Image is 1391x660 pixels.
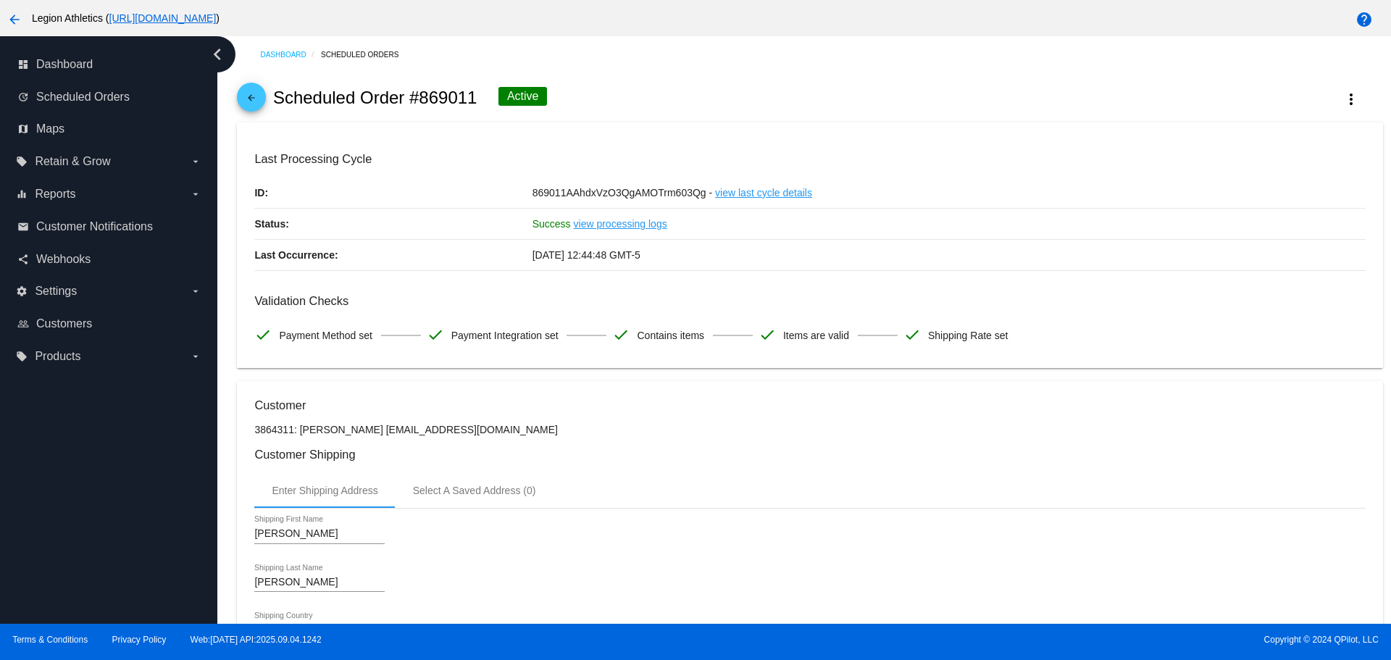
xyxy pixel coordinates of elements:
[532,249,640,261] span: [DATE] 12:44:48 GMT-5
[17,53,201,76] a: dashboard Dashboard
[928,320,1008,351] span: Shipping Rate set
[413,485,536,496] div: Select A Saved Address (0)
[532,218,571,230] span: Success
[254,209,532,239] p: Status:
[273,88,477,108] h2: Scheduled Order #869011
[109,12,217,24] a: [URL][DOMAIN_NAME]
[191,635,322,645] a: Web:[DATE] API:2025.09.04.1242
[17,254,29,265] i: share
[254,577,385,588] input: Shipping Last Name
[32,12,220,24] span: Legion Athletics ( )
[532,187,713,199] span: 869011AAhdxVzO3QgAMOTrm603Qg -
[190,156,201,167] i: arrow_drop_down
[190,188,201,200] i: arrow_drop_down
[190,285,201,297] i: arrow_drop_down
[574,209,667,239] a: view processing logs
[903,326,921,343] mat-icon: check
[112,635,167,645] a: Privacy Policy
[637,320,704,351] span: Contains items
[451,320,559,351] span: Payment Integration set
[612,326,630,343] mat-icon: check
[6,11,23,28] mat-icon: arrow_back
[254,424,1365,435] p: 3864311: [PERSON_NAME] [EMAIL_ADDRESS][DOMAIN_NAME]
[17,59,29,70] i: dashboard
[36,317,92,330] span: Customers
[708,635,1379,645] span: Copyright © 2024 QPilot, LLC
[254,326,272,343] mat-icon: check
[759,326,776,343] mat-icon: check
[254,240,532,270] p: Last Occurrence:
[17,248,201,271] a: share Webhooks
[254,177,532,208] p: ID:
[254,152,1365,166] h3: Last Processing Cycle
[206,43,229,66] i: chevron_left
[783,320,849,351] span: Items are valid
[279,320,372,351] span: Payment Method set
[427,326,444,343] mat-icon: check
[321,43,412,66] a: Scheduled Orders
[1342,91,1360,108] mat-icon: more_vert
[16,188,28,200] i: equalizer
[17,123,29,135] i: map
[498,87,548,106] div: Active
[35,155,110,168] span: Retain & Grow
[243,93,260,110] mat-icon: arrow_back
[16,285,28,297] i: settings
[17,312,201,335] a: people_outline Customers
[16,351,28,362] i: local_offer
[254,294,1365,308] h3: Validation Checks
[17,221,29,233] i: email
[12,635,88,645] a: Terms & Conditions
[17,117,201,141] a: map Maps
[260,43,321,66] a: Dashboard
[254,528,385,540] input: Shipping First Name
[715,177,812,208] a: view last cycle details
[272,485,377,496] div: Enter Shipping Address
[36,220,153,233] span: Customer Notifications
[36,91,130,104] span: Scheduled Orders
[254,398,1365,412] h3: Customer
[35,285,77,298] span: Settings
[36,122,64,135] span: Maps
[35,188,75,201] span: Reports
[254,448,1365,461] h3: Customer Shipping
[17,91,29,103] i: update
[17,318,29,330] i: people_outline
[17,85,201,109] a: update Scheduled Orders
[17,215,201,238] a: email Customer Notifications
[36,253,91,266] span: Webhooks
[1356,11,1373,28] mat-icon: help
[190,351,201,362] i: arrow_drop_down
[35,350,80,363] span: Products
[36,58,93,71] span: Dashboard
[16,156,28,167] i: local_offer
